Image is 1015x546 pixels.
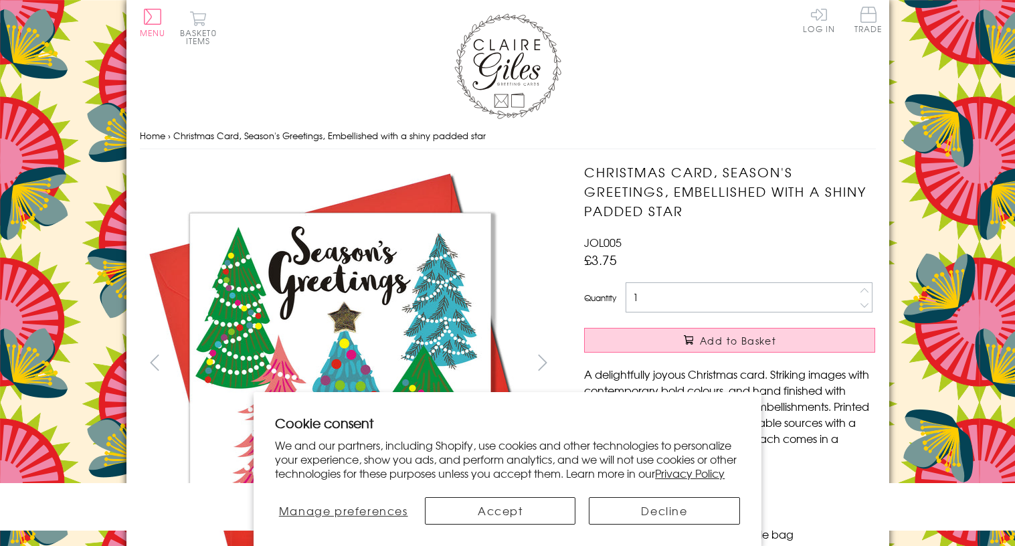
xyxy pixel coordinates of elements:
span: 0 items [186,27,217,47]
h2: Cookie consent [275,414,740,432]
h1: Christmas Card, Season's Greetings, Embellished with a shiny padded star [584,163,875,220]
button: next [527,347,557,377]
span: Menu [140,27,166,39]
a: Home [140,129,165,142]
p: A delightfully joyous Christmas card. Striking images with contemporary bold colours, and hand fi... [584,366,875,462]
span: Trade [854,7,883,33]
img: Claire Giles Greetings Cards [454,13,561,119]
a: Privacy Policy [655,465,725,481]
a: Trade [854,7,883,35]
span: Christmas Card, Season's Greetings, Embellished with a shiny padded star [173,129,486,142]
span: › [168,129,171,142]
button: Menu [140,9,166,37]
button: Decline [589,497,739,525]
span: Manage preferences [279,503,408,519]
button: Add to Basket [584,328,875,353]
span: JOL005 [584,234,622,250]
span: Add to Basket [700,334,776,347]
button: Accept [425,497,575,525]
p: We and our partners, including Shopify, use cookies and other technologies to personalize your ex... [275,438,740,480]
nav: breadcrumbs [140,122,876,150]
button: Basket0 items [180,11,217,45]
span: £3.75 [584,250,617,269]
a: Log In [803,7,835,33]
button: Manage preferences [275,497,411,525]
button: prev [140,347,170,377]
label: Quantity [584,292,616,304]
